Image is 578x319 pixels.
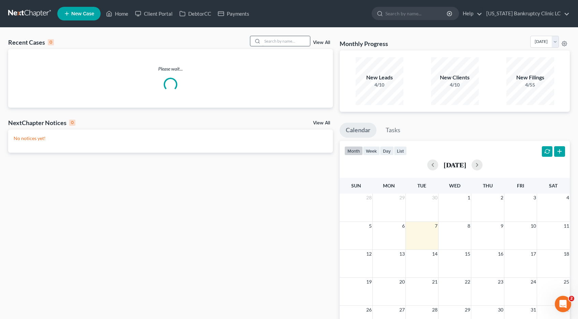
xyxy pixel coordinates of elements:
span: 9 [500,222,504,230]
span: Mon [383,183,395,188]
span: 30 [497,306,504,314]
span: 30 [431,194,438,202]
a: [US_STATE] Bankruptcy Clinic LC [483,7,569,20]
span: 7 [434,222,438,230]
span: Wed [449,183,460,188]
span: 29 [399,194,405,202]
div: 0 [48,39,54,45]
span: 20 [399,278,405,286]
span: Tue [417,183,426,188]
a: View All [313,40,330,45]
span: 29 [464,306,471,314]
a: Home [103,7,132,20]
span: 11 [563,222,570,230]
p: No notices yet! [14,135,327,142]
span: 27 [399,306,405,314]
span: 14 [431,250,438,258]
span: 22 [464,278,471,286]
span: Thu [483,183,493,188]
span: 25 [563,278,570,286]
button: week [363,146,380,155]
span: 21 [431,278,438,286]
input: Search by name... [385,7,448,20]
span: 18 [563,250,570,258]
div: New Filings [506,74,554,81]
span: 10 [530,222,537,230]
button: day [380,146,394,155]
div: 4/55 [506,81,554,88]
span: 17 [530,250,537,258]
span: 3 [533,194,537,202]
div: New Clients [431,74,479,81]
span: 6 [401,222,405,230]
a: View All [313,121,330,125]
span: 24 [530,278,537,286]
span: Fri [517,183,524,188]
span: 2 [569,296,574,301]
div: 4/10 [356,81,403,88]
a: Calendar [340,123,376,138]
button: month [344,146,363,155]
span: New Case [71,11,94,16]
span: 16 [497,250,504,258]
input: Search by name... [262,36,310,46]
span: 8 [467,222,471,230]
a: Help [459,7,482,20]
a: DebtorCC [176,7,214,20]
span: 19 [366,278,372,286]
button: list [394,146,407,155]
span: Sat [549,183,558,188]
p: Please wait... [8,65,333,72]
span: Sun [351,183,361,188]
span: 15 [464,250,471,258]
div: Recent Cases [8,38,54,46]
a: Payments [214,7,253,20]
span: 28 [431,306,438,314]
span: 5 [368,222,372,230]
span: 13 [399,250,405,258]
a: Tasks [380,123,406,138]
span: 28 [366,194,372,202]
h3: Monthly Progress [340,40,388,48]
h2: [DATE] [444,161,466,168]
span: 26 [366,306,372,314]
span: 12 [366,250,372,258]
a: Client Portal [132,7,176,20]
div: 4/10 [431,81,479,88]
span: 23 [497,278,504,286]
span: 1 [467,194,471,202]
span: 2 [500,194,504,202]
iframe: Intercom live chat [555,296,571,312]
div: New Leads [356,74,403,81]
div: 0 [69,120,75,126]
span: 4 [566,194,570,202]
div: NextChapter Notices [8,119,75,127]
span: 31 [530,306,537,314]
